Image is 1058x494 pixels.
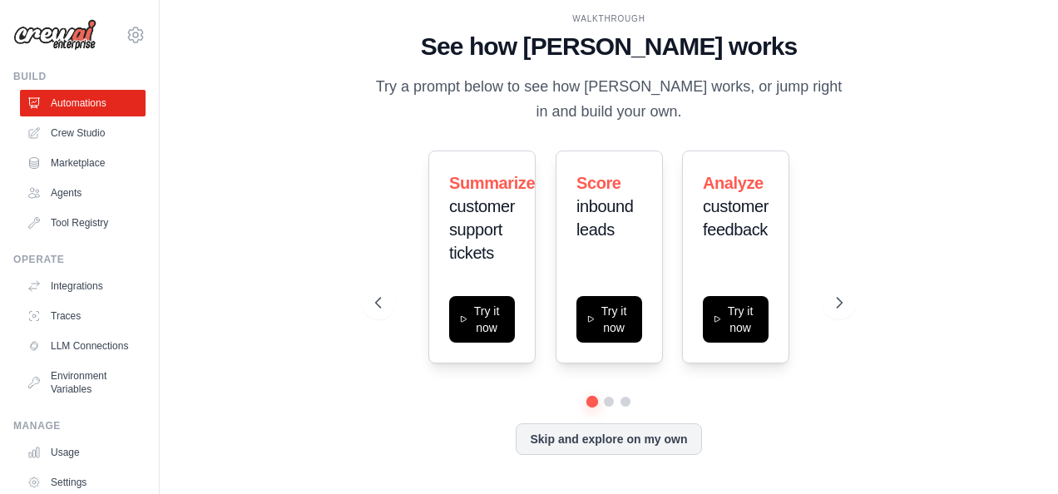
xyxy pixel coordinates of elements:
[20,303,146,329] a: Traces
[576,174,621,192] span: Score
[375,75,843,124] p: Try a prompt below to see how [PERSON_NAME] works, or jump right in and build your own.
[703,174,764,192] span: Analyze
[516,423,701,455] button: Skip and explore on my own
[375,32,843,62] h1: See how [PERSON_NAME] works
[13,70,146,83] div: Build
[576,296,642,343] button: Try it now
[449,296,515,343] button: Try it now
[20,150,146,176] a: Marketplace
[13,419,146,432] div: Manage
[20,210,146,236] a: Tool Registry
[20,180,146,206] a: Agents
[576,197,633,239] span: inbound leads
[20,363,146,403] a: Environment Variables
[20,120,146,146] a: Crew Studio
[703,197,769,239] span: customer feedback
[449,197,515,262] span: customer support tickets
[20,333,146,359] a: LLM Connections
[20,439,146,466] a: Usage
[375,12,843,25] div: WALKTHROUGH
[20,273,146,299] a: Integrations
[13,253,146,266] div: Operate
[13,19,96,51] img: Logo
[703,296,769,343] button: Try it now
[449,174,535,192] span: Summarize
[20,90,146,116] a: Automations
